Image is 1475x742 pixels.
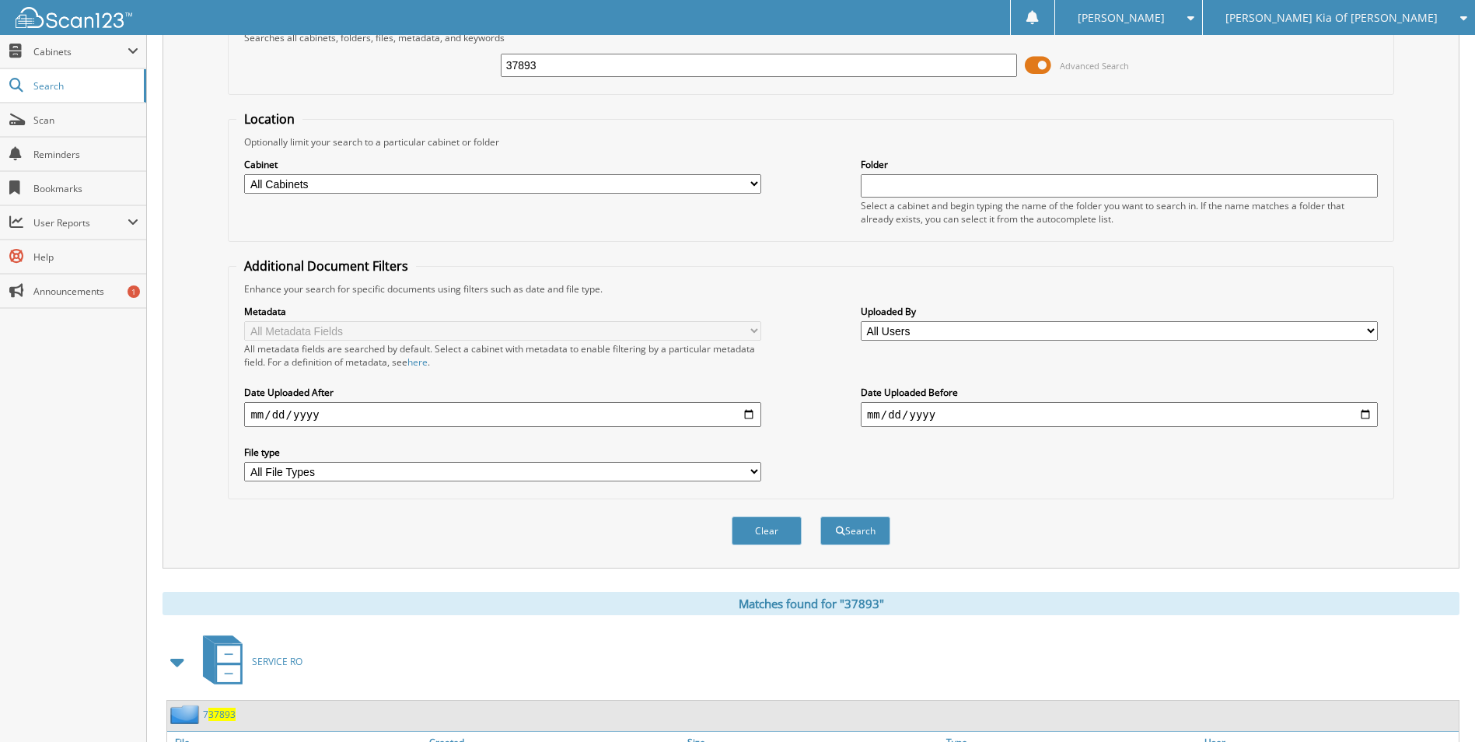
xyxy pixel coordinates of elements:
[33,114,138,127] span: Scan
[33,148,138,161] span: Reminders
[861,305,1378,318] label: Uploaded By
[33,182,138,195] span: Bookmarks
[163,592,1459,615] div: Matches found for "37893"
[33,285,138,298] span: Announcements
[33,216,128,229] span: User Reports
[33,79,136,93] span: Search
[861,199,1378,226] div: Select a cabinet and begin typing the name of the folder you want to search in. If the name match...
[1078,13,1165,23] span: [PERSON_NAME]
[236,257,416,275] legend: Additional Document Filters
[244,446,761,459] label: File type
[203,708,236,721] a: 737893
[820,516,890,545] button: Search
[236,282,1385,296] div: Enhance your search for specific documents using filters such as date and file type.
[33,250,138,264] span: Help
[208,708,236,721] span: 37893
[16,7,132,28] img: scan123-logo-white.svg
[1060,60,1129,72] span: Advanced Search
[244,158,761,171] label: Cabinet
[1225,13,1438,23] span: [PERSON_NAME] Kia Of [PERSON_NAME]
[732,516,802,545] button: Clear
[861,402,1378,427] input: end
[236,110,302,128] legend: Location
[236,31,1385,44] div: Searches all cabinets, folders, files, metadata, and keywords
[128,285,140,298] div: 1
[236,135,1385,149] div: Optionally limit your search to a particular cabinet or folder
[861,386,1378,399] label: Date Uploaded Before
[33,45,128,58] span: Cabinets
[252,655,302,668] span: SERVICE RO
[244,402,761,427] input: start
[194,631,302,692] a: SERVICE RO
[244,342,761,369] div: All metadata fields are searched by default. Select a cabinet with metadata to enable filtering b...
[170,705,203,724] img: folder2.png
[861,158,1378,171] label: Folder
[244,305,761,318] label: Metadata
[407,355,428,369] a: here
[244,386,761,399] label: Date Uploaded After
